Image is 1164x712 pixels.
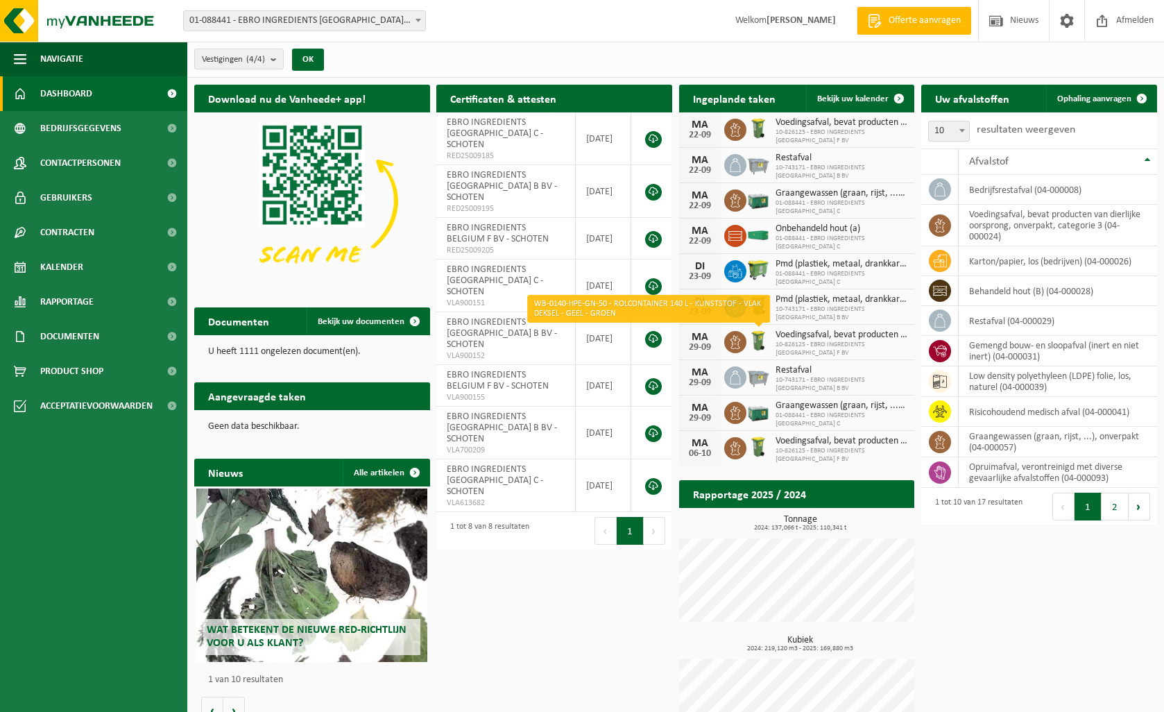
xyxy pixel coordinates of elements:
div: 22-09 [686,130,714,140]
div: 23-09 [686,307,714,317]
td: [DATE] [576,365,631,407]
a: Offerte aanvragen [857,7,971,35]
a: Bekijk rapportage [811,507,913,535]
a: Ophaling aanvragen [1046,85,1156,112]
label: resultaten weergeven [977,124,1075,135]
div: MA [686,190,714,201]
td: karton/papier, los (bedrijven) (04-000026) [959,246,1157,276]
span: Onbehandeld hout (a) [776,223,908,235]
span: RED25009185 [447,151,564,162]
span: Offerte aanvragen [885,14,964,28]
span: Gebruikers [40,180,92,215]
img: HK-XC-30-GN-00 [746,228,770,241]
td: low density polyethyleen (LDPE) folie, los, naturel (04-000039) [959,366,1157,397]
span: 10-743171 - EBRO INGREDIENTS [GEOGRAPHIC_DATA] B BV [776,164,908,180]
div: 23-09 [686,272,714,282]
h2: Uw afvalstoffen [921,85,1023,112]
td: restafval (04-000029) [959,306,1157,336]
p: 1 van 10 resultaten [208,675,423,685]
td: [DATE] [576,260,631,312]
td: [DATE] [576,218,631,260]
img: WB-0240-HPE-GN-50 [746,294,770,317]
span: 10 [928,121,970,142]
span: Navigatie [40,42,83,76]
div: 22-09 [686,166,714,176]
h2: Aangevraagde taken [194,382,320,409]
span: Contactpersonen [40,146,121,180]
span: Kalender [40,250,83,285]
div: MA [686,155,714,166]
span: Ophaling aanvragen [1057,94,1131,103]
span: Graangewassen (graan, rijst, ...), onverpakt [776,400,908,412]
img: WB-2500-GAL-GY-01 [746,364,770,388]
span: Product Shop [40,354,103,389]
h2: Nieuws [194,459,257,486]
span: Voedingsafval, bevat producten van dierlijke oorsprong, onverpakt, categorie 3 [776,117,908,128]
div: MA [686,402,714,414]
span: VLA900151 [447,298,564,309]
button: 2 [1102,493,1129,520]
p: Geen data beschikbaar. [208,422,416,432]
span: Bekijk uw kalender [817,94,889,103]
button: Previous [1052,493,1075,520]
img: WB-0140-HPE-GN-50 [746,117,770,140]
span: Afvalstof [969,156,1009,167]
h2: Rapportage 2025 / 2024 [679,480,820,507]
span: RED25009205 [447,245,564,256]
a: Bekijk uw documenten [307,307,429,335]
td: opruimafval, verontreinigd met diverse gevaarlijke afvalstoffen (04-000093) [959,457,1157,488]
span: Bedrijfsgegevens [40,111,121,146]
div: MA [686,226,714,237]
a: Bekijk uw kalender [806,85,913,112]
a: Alle artikelen [343,459,429,486]
img: WB-2500-GAL-GY-01 [746,152,770,176]
td: bedrijfsrestafval (04-000008) [959,175,1157,205]
span: Pmd (plastiek, metaal, drankkartons) (bedrijven) [776,294,908,305]
span: Acceptatievoorwaarden [40,389,153,423]
span: 10-826125 - EBRO INGREDIENTS [GEOGRAPHIC_DATA] F BV [776,447,908,464]
span: EBRO INGREDIENTS [GEOGRAPHIC_DATA] B BV - SCHOTEN [447,317,557,350]
span: 10-826125 - EBRO INGREDIENTS [GEOGRAPHIC_DATA] F BV [776,341,908,357]
span: RED25009195 [447,203,564,214]
button: 1 [1075,493,1102,520]
div: 22-09 [686,237,714,246]
span: EBRO INGREDIENTS [GEOGRAPHIC_DATA] B BV - SCHOTEN [447,412,557,444]
span: Rapportage [40,285,94,319]
h2: Download nu de Vanheede+ app! [194,85,379,112]
td: voedingsafval, bevat producten van dierlijke oorsprong, onverpakt, categorie 3 (04-000024) [959,205,1157,246]
div: MA [686,367,714,378]
img: PB-LB-0680-HPE-GN-01 [746,187,770,211]
div: MA [686,438,714,449]
span: 10 [929,121,969,141]
h3: Kubiek [686,636,915,652]
span: Restafval [776,365,908,376]
span: Dashboard [40,76,92,111]
span: 2024: 219,120 m3 - 2025: 169,880 m3 [686,645,915,652]
img: Download de VHEPlus App [194,112,430,289]
button: Next [1129,493,1150,520]
div: 29-09 [686,343,714,353]
div: 29-09 [686,414,714,423]
td: risicohoudend medisch afval (04-000041) [959,397,1157,427]
h2: Ingeplande taken [679,85,789,112]
span: Pmd (plastiek, metaal, drankkartons) (bedrijven) [776,259,908,270]
a: Wat betekent de nieuwe RED-richtlijn voor u als klant? [196,489,427,662]
span: 01-088441 - EBRO INGREDIENTS BELGIUM C - SCHOTEN [184,11,425,31]
td: [DATE] [576,112,631,165]
img: WB-0660-HPE-GN-51 [746,258,770,282]
div: DI [686,296,714,307]
div: 1 tot 8 van 8 resultaten [443,516,529,546]
div: MA [686,119,714,130]
span: Documenten [40,319,99,354]
span: VLA613682 [447,498,564,509]
span: VLA900152 [447,350,564,362]
button: OK [292,49,324,71]
td: [DATE] [576,407,631,459]
span: VLA700209 [447,445,564,456]
div: 22-09 [686,201,714,211]
span: Restafval [776,153,908,164]
button: Next [644,517,665,545]
img: WB-0140-HPE-GN-50 [746,435,770,459]
td: gemengd bouw- en sloopafval (inert en niet inert) (04-000031) [959,336,1157,366]
img: PB-LB-0680-HPE-GN-01 [746,400,770,423]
